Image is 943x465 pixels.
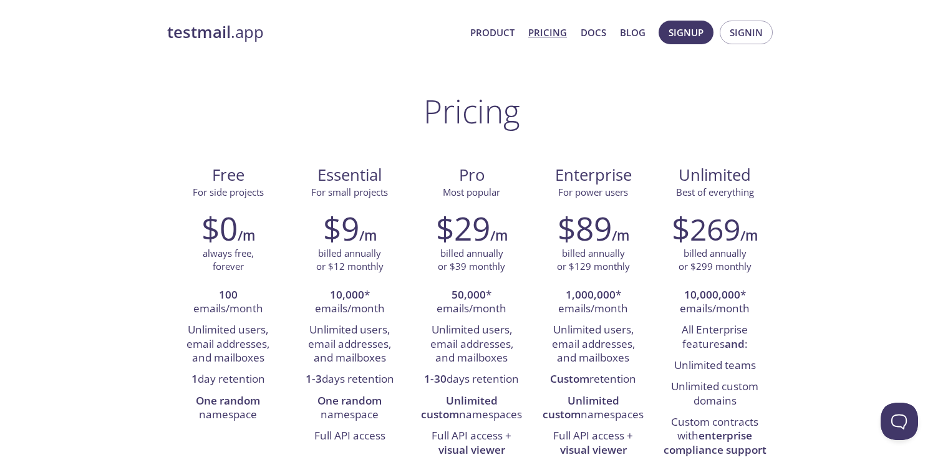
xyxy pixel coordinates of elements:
[298,426,401,447] li: Full API access
[443,186,500,198] span: Most popular
[881,403,918,440] iframe: Help Scout Beacon - Open
[177,285,279,320] li: emails/month
[720,21,773,44] button: Signin
[201,209,238,247] h2: $0
[436,209,490,247] h2: $29
[420,320,523,369] li: Unlimited users, email addresses, and mailboxes
[620,24,646,41] a: Blog
[676,186,754,198] span: Best of everything
[299,165,400,186] span: Essential
[550,372,589,386] strong: Custom
[298,369,401,390] li: days retention
[196,393,260,408] strong: One random
[177,391,279,426] li: namespace
[679,247,752,274] p: billed annually or $299 monthly
[560,443,627,457] strong: visual viewer
[323,209,359,247] h2: $9
[421,393,498,421] strong: Unlimited custom
[420,285,523,320] li: * emails/month
[317,393,382,408] strong: One random
[298,320,401,369] li: Unlimited users, email addresses, and mailboxes
[177,369,279,390] li: day retention
[330,287,364,302] strong: 10,000
[423,92,520,130] h1: Pricing
[311,186,388,198] span: For small projects
[664,285,766,320] li: * emails/month
[581,24,606,41] a: Docs
[543,393,619,421] strong: Unlimited custom
[219,287,238,302] strong: 100
[542,369,645,390] li: retention
[679,164,751,186] span: Unlimited
[438,247,505,274] p: billed annually or $39 monthly
[730,24,763,41] span: Signin
[528,24,567,41] a: Pricing
[664,355,766,376] li: Unlimited teams
[359,225,377,246] h6: /m
[740,225,758,246] h6: /m
[298,285,401,320] li: * emails/month
[659,21,713,44] button: Signup
[672,209,740,247] h2: $
[470,24,515,41] a: Product
[167,22,460,43] a: testmail.app
[420,391,523,426] li: namespaces
[669,24,704,41] span: Signup
[542,391,645,426] li: namespaces
[420,165,522,186] span: Pro
[684,287,740,302] strong: 10,000,000
[316,247,384,274] p: billed annually or $12 monthly
[690,209,740,249] span: 269
[612,225,629,246] h6: /m
[542,426,645,461] li: Full API access +
[177,165,279,186] span: Free
[566,287,616,302] strong: 1,000,000
[452,287,486,302] strong: 50,000
[167,21,231,43] strong: testmail
[191,372,198,386] strong: 1
[664,412,766,461] li: Custom contracts with
[725,337,745,351] strong: and
[306,372,322,386] strong: 1-3
[557,247,630,274] p: billed annually or $129 monthly
[420,426,523,461] li: Full API access +
[558,186,628,198] span: For power users
[543,165,644,186] span: Enterprise
[238,225,255,246] h6: /m
[490,225,508,246] h6: /m
[542,285,645,320] li: * emails/month
[203,247,254,274] p: always free, forever
[542,320,645,369] li: Unlimited users, email addresses, and mailboxes
[420,369,523,390] li: days retention
[558,209,612,247] h2: $89
[438,443,505,457] strong: visual viewer
[193,186,264,198] span: For side projects
[298,391,401,426] li: namespace
[664,376,766,412] li: Unlimited custom domains
[424,372,447,386] strong: 1-30
[177,320,279,369] li: Unlimited users, email addresses, and mailboxes
[664,320,766,355] li: All Enterprise features :
[664,428,766,456] strong: enterprise compliance support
